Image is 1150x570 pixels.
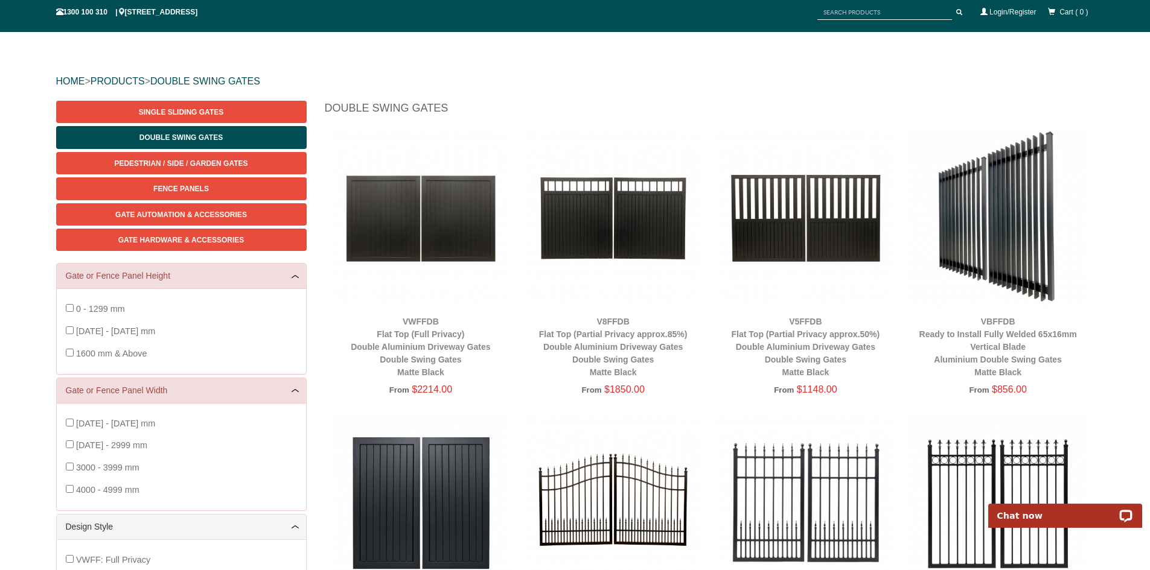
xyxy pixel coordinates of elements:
[76,326,155,336] span: [DATE] - [DATE] mm
[980,490,1150,528] iframe: LiveChat chat widget
[992,384,1027,394] span: $856.00
[76,555,150,565] span: VWFF: Full Privacy
[389,385,409,394] span: From
[325,101,1094,122] h1: Double Swing Gates
[969,385,989,394] span: From
[56,76,85,86] a: HOME
[56,229,307,251] a: Gate Hardware & Accessories
[1059,8,1088,16] span: Cart ( 0 )
[351,317,490,377] a: VWFFDBFlat Top (Full Privacy)Double Aluminium Driveway GatesDouble Swing GatesMatte Black
[56,203,307,226] a: Gate Automation & Accessories
[989,8,1036,16] a: Login/Register
[523,128,703,308] img: V8FFDB - Flat Top (Partial Privacy approx.85%) - Double Aluminium Driveway Gates - Double Swing G...
[774,385,794,394] span: From
[76,463,139,472] span: 3000 - 3999 mm
[76,419,155,428] span: [DATE] - [DATE] mm
[115,211,247,219] span: Gate Automation & Accessories
[56,62,1094,101] div: > >
[56,101,307,123] a: Single Sliding Gates
[412,384,452,394] span: $2214.00
[118,236,244,244] span: Gate Hardware & Accessories
[908,128,1088,308] img: VBFFDB - Ready to Install Fully Welded 65x16mm Vertical Blade - Aluminium Double Swing Gates - Ma...
[331,128,511,308] img: VWFFDB - Flat Top (Full Privacy) - Double Aluminium Driveway Gates - Double Swing Gates - Matte B...
[732,317,880,377] a: V5FFDBFlat Top (Partial Privacy approx.50%)Double Aluminium Driveway GatesDouble Swing GatesMatte...
[56,126,307,148] a: Double Swing Gates
[66,270,297,282] a: Gate or Fence Panel Height
[56,8,198,16] span: 1300 100 310 | [STREET_ADDRESS]
[919,317,1077,377] a: VBFFDBReady to Install Fully Welded 65x16mm Vertical BladeAluminium Double Swing GatesMatte Black
[139,108,223,116] span: Single Sliding Gates
[66,521,297,533] a: Design Style
[581,385,601,394] span: From
[56,152,307,174] a: Pedestrian / Side / Garden Gates
[76,485,139,495] span: 4000 - 4999 mm
[56,177,307,200] a: Fence Panels
[604,384,645,394] span: $1850.00
[139,133,223,142] span: Double Swing Gates
[91,76,145,86] a: PRODUCTS
[66,384,297,397] a: Gate or Fence Panel Width
[539,317,688,377] a: V8FFDBFlat Top (Partial Privacy approx.85%)Double Aluminium Driveway GatesDouble Swing GatesMatte...
[150,76,260,86] a: DOUBLE SWING GATES
[797,384,837,394] span: $1148.00
[76,304,125,314] span: 0 - 1299 mm
[153,185,209,193] span: Fence Panels
[715,128,896,308] img: V5FFDB - Flat Top (Partial Privacy approx.50%) - Double Aluminium Driveway Gates - Double Swing G...
[76,349,147,358] span: 1600 mm & Above
[114,159,248,168] span: Pedestrian / Side / Garden Gates
[76,440,147,450] span: [DATE] - 2999 mm
[817,5,952,20] input: SEARCH PRODUCTS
